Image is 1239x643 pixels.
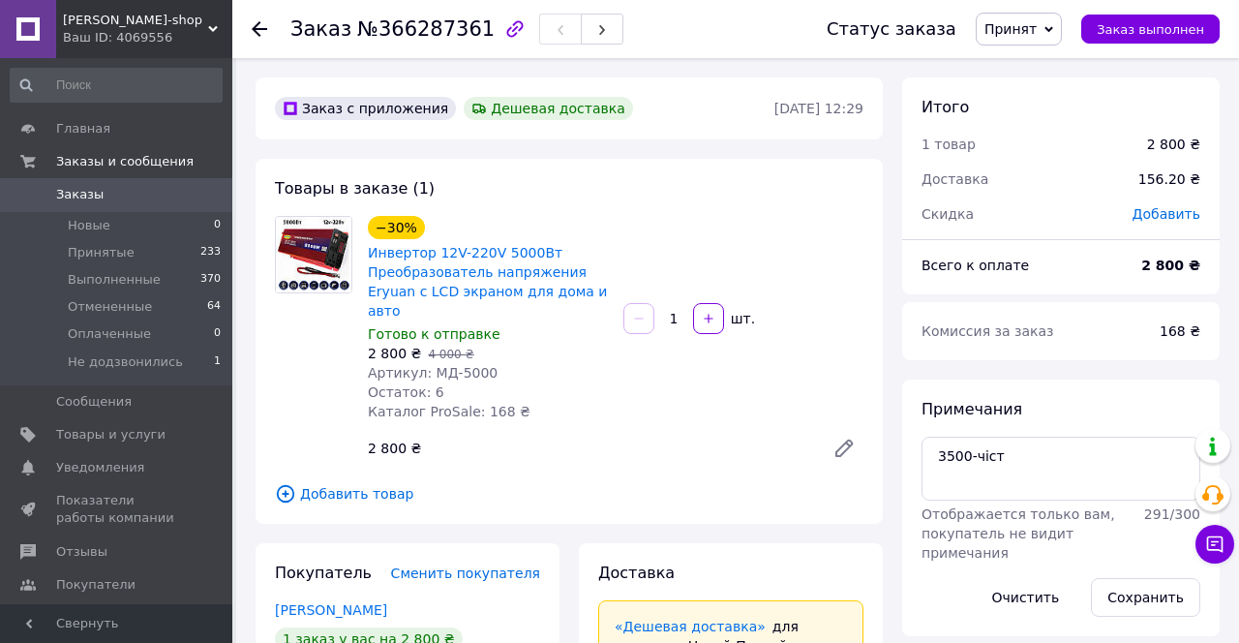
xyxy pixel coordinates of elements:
b: 2 800 ₴ [1141,258,1200,273]
span: Комиссия за заказ [922,323,1054,339]
span: №366287361 [357,17,495,41]
span: Главная [56,120,110,138]
span: Оплаченные [68,325,151,343]
span: Сменить покупателя [391,566,540,581]
div: 2 800 ₴ [360,435,817,462]
time: [DATE] 12:29 [774,101,863,116]
span: 168 ₴ [1160,323,1200,339]
div: 2 800 ₴ [1147,135,1200,154]
span: Принят [984,21,1037,37]
span: 0 [214,217,221,234]
span: Отображается только вам, покупатель не видит примечания [922,506,1115,561]
span: 1 [214,353,221,371]
span: Заказы и сообщения [56,153,194,170]
span: Всего к оплате [922,258,1029,273]
a: «Дешевая доставка» [615,619,766,634]
span: Заказ выполнен [1097,22,1204,37]
button: Чат с покупателем [1195,525,1234,564]
span: Скидка [922,206,974,222]
div: Дешевая доставка [464,97,633,120]
span: 1 товар [922,137,976,152]
span: Готово к отправке [368,326,500,342]
span: Новые [68,217,110,234]
a: [PERSON_NAME] [275,602,387,618]
input: Поиск [10,68,223,103]
div: −30% [368,216,425,239]
span: 370 [200,271,221,289]
span: Остаток: 6 [368,384,444,400]
span: Сообщения [56,393,132,411]
div: Ваш ID: 4069556 [63,29,232,46]
a: Инвертор 12V-220V 5000Вт Преобразователь напряжения Eryuan c LCD экраном для дома и авто [368,245,607,319]
span: Отмененные [68,298,152,316]
button: Очистить [976,578,1076,617]
span: Hugo-shop [63,12,208,29]
span: Не додзвонились [68,353,183,371]
span: 233 [200,244,221,261]
span: Принятые [68,244,135,261]
div: Заказ с приложения [275,97,456,120]
span: 2 800 ₴ [368,346,421,361]
span: Добавить товар [275,483,863,505]
span: Добавить [1133,206,1200,222]
span: Доставка [598,564,675,582]
span: 291 / 300 [1144,506,1200,522]
span: 4 000 ₴ [428,348,473,361]
span: Выполненные [68,271,161,289]
span: Показатели работы компании [56,492,179,527]
span: Артикул: МД-5000 [368,365,498,381]
button: Сохранить [1091,578,1200,617]
span: Каталог ProSale: 168 ₴ [368,404,530,419]
button: Заказ выполнен [1081,15,1220,44]
a: Редактировать [825,429,863,468]
textarea: 3500-чіст [922,437,1200,501]
span: Доставка [922,171,988,187]
span: Уведомления [56,459,144,476]
span: Примечания [922,400,1022,418]
span: Итого [922,98,969,116]
span: Заказы [56,186,104,203]
div: 156.20 ₴ [1127,158,1212,200]
span: Товары в заказе (1) [275,179,435,198]
span: Покупатель [275,564,372,582]
span: Заказ [290,17,351,41]
span: Товары и услуги [56,426,166,444]
span: 64 [207,298,221,316]
span: Отзывы [56,543,107,561]
div: Вернуться назад [252,19,267,39]
span: Покупатели [56,576,136,594]
img: Инвертор 12V-220V 5000Вт Преобразователь напряжения Eryuan c LCD экраном для дома и авто [276,217,351,292]
span: 0 [214,325,221,343]
div: Статус заказа [827,19,956,39]
div: шт. [726,309,757,328]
